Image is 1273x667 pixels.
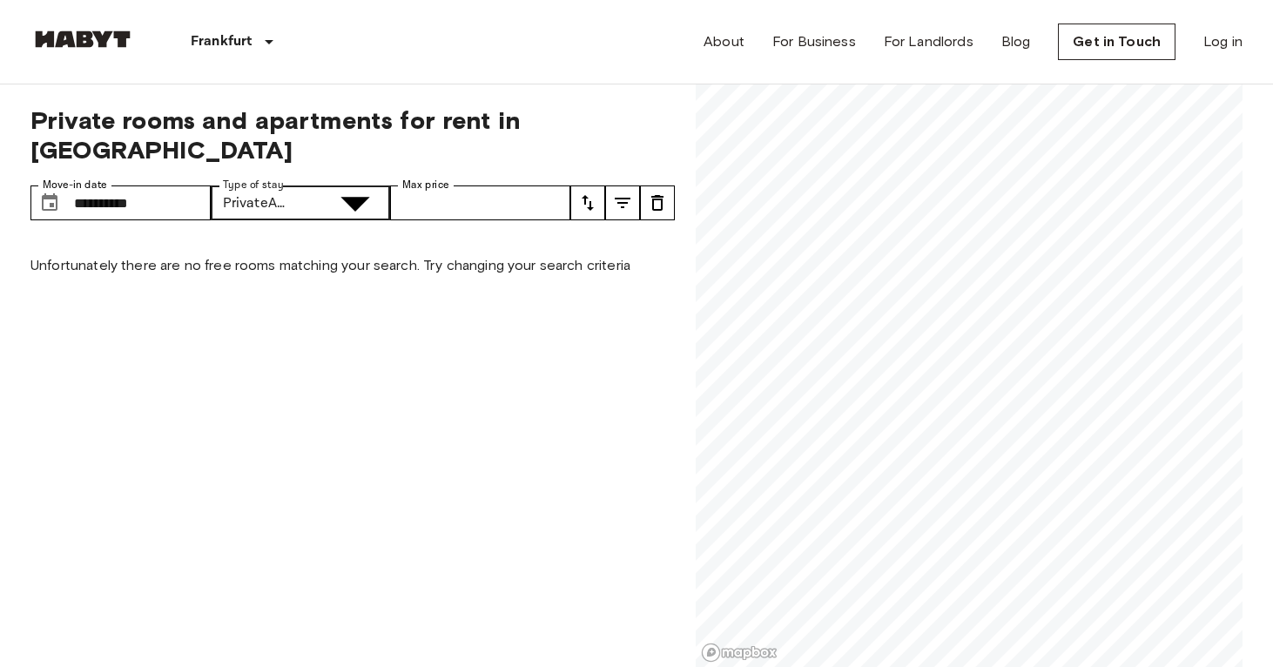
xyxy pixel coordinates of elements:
[772,31,856,52] a: For Business
[701,643,778,663] a: Mapbox logo
[223,178,284,192] label: Type of stay
[1001,31,1031,52] a: Blog
[704,31,744,52] a: About
[43,178,107,192] label: Move-in date
[191,31,252,52] p: Frankfurt
[211,185,320,220] div: PrivateApartment
[32,185,67,220] button: Choose date, selected date is 1 Jan 2026
[640,185,675,220] button: tune
[1058,24,1175,60] a: Get in Touch
[605,185,640,220] button: tune
[1203,31,1243,52] a: Log in
[402,178,449,192] label: Max price
[30,30,135,48] img: Habyt
[884,31,973,52] a: For Landlords
[570,185,605,220] button: tune
[30,255,675,276] p: Unfortunately there are no free rooms matching your search. Try changing your search criteria
[30,105,675,165] span: Private rooms and apartments for rent in [GEOGRAPHIC_DATA]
